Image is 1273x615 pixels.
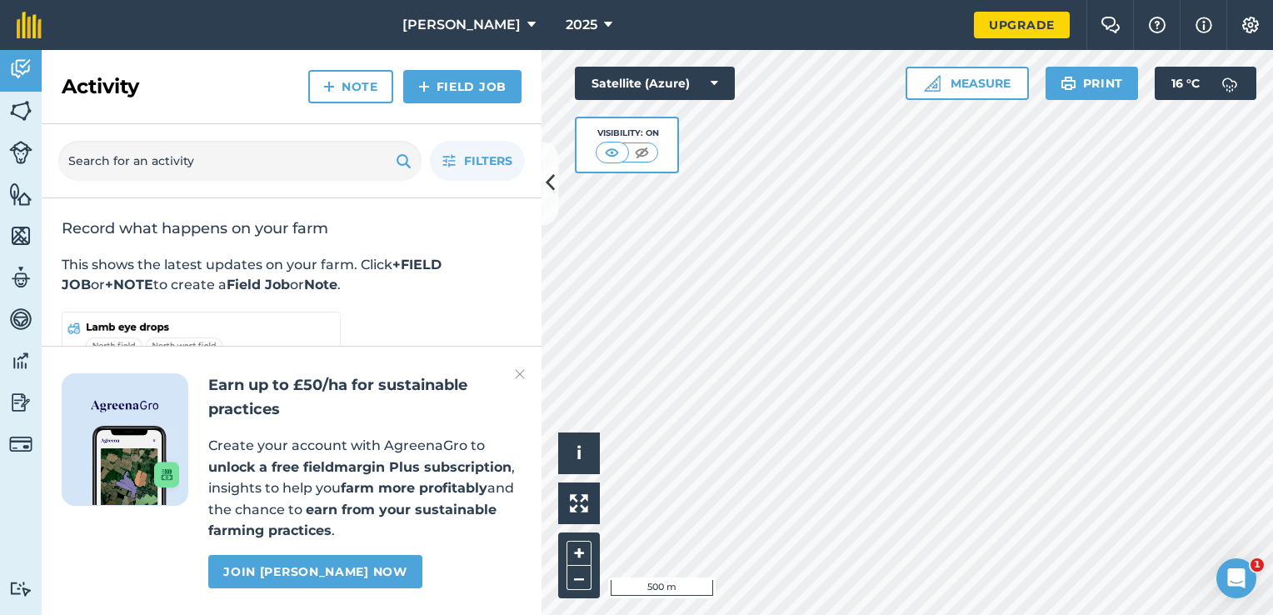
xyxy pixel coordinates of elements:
div: Visibility: On [596,127,659,140]
strong: Field Job [227,277,290,292]
h2: Earn up to £50/ha for sustainable practices [208,373,522,422]
img: A cog icon [1241,17,1261,33]
img: Two speech bubbles overlapping with the left bubble in the forefront [1101,17,1121,33]
button: i [558,432,600,474]
img: Ruler icon [924,75,941,92]
img: svg+xml;base64,PD94bWwgdmVyc2lvbj0iMS4wIiBlbmNvZGluZz0idXRmLTgiPz4KPCEtLSBHZW5lcmF0b3I6IEFkb2JlIE... [9,348,32,373]
h2: Activity [62,73,139,100]
img: A question mark icon [1147,17,1167,33]
a: Join [PERSON_NAME] now [208,555,422,588]
img: svg+xml;base64,PHN2ZyB4bWxucz0iaHR0cDovL3d3dy53My5vcmcvMjAwMC9zdmciIHdpZHRoPSIyMiIgaGVpZ2h0PSIzMC... [515,364,525,384]
button: Print [1046,67,1139,100]
img: svg+xml;base64,PD94bWwgdmVyc2lvbj0iMS4wIiBlbmNvZGluZz0idXRmLTgiPz4KPCEtLSBHZW5lcmF0b3I6IEFkb2JlIE... [9,390,32,415]
img: svg+xml;base64,PD94bWwgdmVyc2lvbj0iMS4wIiBlbmNvZGluZz0idXRmLTgiPz4KPCEtLSBHZW5lcmF0b3I6IEFkb2JlIE... [9,265,32,290]
iframe: Intercom live chat [1216,558,1256,598]
button: – [567,566,592,590]
strong: unlock a free fieldmargin Plus subscription [208,459,512,475]
img: svg+xml;base64,PD94bWwgdmVyc2lvbj0iMS4wIiBlbmNvZGluZz0idXRmLTgiPz4KPCEtLSBHZW5lcmF0b3I6IEFkb2JlIE... [9,432,32,456]
button: Measure [906,67,1029,100]
img: svg+xml;base64,PD94bWwgdmVyc2lvbj0iMS4wIiBlbmNvZGluZz0idXRmLTgiPz4KPCEtLSBHZW5lcmF0b3I6IEFkb2JlIE... [9,57,32,82]
img: svg+xml;base64,PHN2ZyB4bWxucz0iaHR0cDovL3d3dy53My5vcmcvMjAwMC9zdmciIHdpZHRoPSIxNCIgaGVpZ2h0PSIyNC... [323,77,335,97]
strong: Note [304,277,337,292]
span: 16 ° C [1171,67,1200,100]
img: Four arrows, one pointing top left, one top right, one bottom right and the last bottom left [570,494,588,512]
img: Screenshot of the Gro app [92,426,179,505]
span: Filters [464,152,512,170]
img: svg+xml;base64,PD94bWwgdmVyc2lvbj0iMS4wIiBlbmNvZGluZz0idXRmLTgiPz4KPCEtLSBHZW5lcmF0b3I6IEFkb2JlIE... [9,141,32,164]
p: This shows the latest updates on your farm. Click or to create a or . [62,255,522,295]
a: Field Job [403,70,522,103]
button: 16 °C [1155,67,1256,100]
button: Filters [430,141,525,181]
img: svg+xml;base64,PHN2ZyB4bWxucz0iaHR0cDovL3d3dy53My5vcmcvMjAwMC9zdmciIHdpZHRoPSIxOSIgaGVpZ2h0PSIyNC... [1061,73,1076,93]
img: svg+xml;base64,PHN2ZyB4bWxucz0iaHR0cDovL3d3dy53My5vcmcvMjAwMC9zdmciIHdpZHRoPSIxOSIgaGVpZ2h0PSIyNC... [396,151,412,171]
p: Create your account with AgreenaGro to , insights to help you and the chance to . [208,435,522,542]
h2: Record what happens on your farm [62,218,522,238]
img: svg+xml;base64,PHN2ZyB4bWxucz0iaHR0cDovL3d3dy53My5vcmcvMjAwMC9zdmciIHdpZHRoPSIxNCIgaGVpZ2h0PSIyNC... [418,77,430,97]
button: Satellite (Azure) [575,67,735,100]
span: 1 [1251,558,1264,572]
strong: +NOTE [105,277,153,292]
span: [PERSON_NAME] [402,15,521,35]
span: 2025 [566,15,597,35]
img: fieldmargin Logo [17,12,42,38]
img: svg+xml;base64,PD94bWwgdmVyc2lvbj0iMS4wIiBlbmNvZGluZz0idXRmLTgiPz4KPCEtLSBHZW5lcmF0b3I6IEFkb2JlIE... [9,307,32,332]
img: svg+xml;base64,PHN2ZyB4bWxucz0iaHR0cDovL3d3dy53My5vcmcvMjAwMC9zdmciIHdpZHRoPSIxNyIgaGVpZ2h0PSIxNy... [1196,15,1212,35]
img: svg+xml;base64,PHN2ZyB4bWxucz0iaHR0cDovL3d3dy53My5vcmcvMjAwMC9zdmciIHdpZHRoPSI1MCIgaGVpZ2h0PSI0MC... [602,144,622,161]
img: svg+xml;base64,PHN2ZyB4bWxucz0iaHR0cDovL3d3dy53My5vcmcvMjAwMC9zdmciIHdpZHRoPSI1NiIgaGVpZ2h0PSI2MC... [9,98,32,123]
a: Upgrade [974,12,1070,38]
img: svg+xml;base64,PD94bWwgdmVyc2lvbj0iMS4wIiBlbmNvZGluZz0idXRmLTgiPz4KPCEtLSBHZW5lcmF0b3I6IEFkb2JlIE... [1213,67,1246,100]
strong: earn from your sustainable farming practices [208,502,497,539]
strong: farm more profitably [341,480,487,496]
a: Note [308,70,393,103]
img: svg+xml;base64,PHN2ZyB4bWxucz0iaHR0cDovL3d3dy53My5vcmcvMjAwMC9zdmciIHdpZHRoPSI1NiIgaGVpZ2h0PSI2MC... [9,223,32,248]
img: svg+xml;base64,PD94bWwgdmVyc2lvbj0iMS4wIiBlbmNvZGluZz0idXRmLTgiPz4KPCEtLSBHZW5lcmF0b3I6IEFkb2JlIE... [9,581,32,597]
img: svg+xml;base64,PHN2ZyB4bWxucz0iaHR0cDovL3d3dy53My5vcmcvMjAwMC9zdmciIHdpZHRoPSI1NiIgaGVpZ2h0PSI2MC... [9,182,32,207]
input: Search for an activity [58,141,422,181]
img: svg+xml;base64,PHN2ZyB4bWxucz0iaHR0cDovL3d3dy53My5vcmcvMjAwMC9zdmciIHdpZHRoPSI1MCIgaGVpZ2h0PSI0MC... [632,144,652,161]
button: + [567,541,592,566]
span: i [577,442,582,463]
